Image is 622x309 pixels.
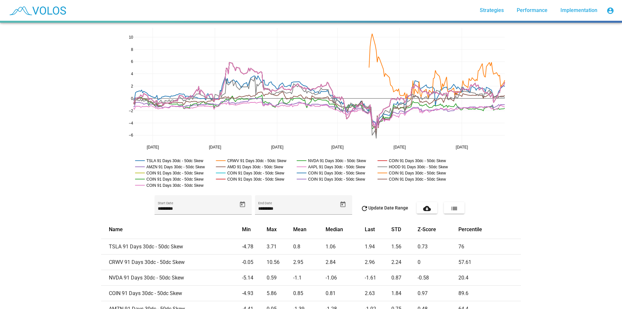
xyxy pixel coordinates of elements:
td: 10.56 [267,255,293,270]
img: blue_transparent.png [5,2,69,18]
td: -4.93 [242,286,267,301]
td: 57.61 [458,255,521,270]
td: 2.84 [326,255,365,270]
mat-icon: list [450,205,458,212]
span: Implementation [560,7,597,13]
td: 1.94 [365,239,391,255]
td: 20.4 [458,270,521,286]
a: Performance [512,5,553,16]
td: 2.24 [391,255,418,270]
span: Performance [517,7,547,13]
td: 0.8 [293,239,325,255]
span: Strategies [480,7,504,13]
button: Open calendar [237,199,248,210]
td: 1.06 [326,239,365,255]
td: -1.1 [293,270,325,286]
td: -0.05 [242,255,267,270]
td: -4.78 [242,239,267,255]
td: 1.84 [391,286,418,301]
td: 1.56 [391,239,418,255]
button: Open calendar [337,199,349,210]
td: 0.73 [418,239,458,255]
td: NVDA 91 Days 30dc - 50dc Skew [101,270,242,286]
button: Change sorting for mean [293,226,306,233]
button: Change sorting for last [365,226,375,233]
mat-icon: account_circle [606,7,614,15]
button: Change sorting for z_score [418,226,436,233]
td: 5.86 [267,286,293,301]
td: 0.97 [418,286,458,301]
td: 0.87 [391,270,418,286]
td: 0.85 [293,286,325,301]
button: Change sorting for percentile [458,226,482,233]
button: Change sorting for min [242,226,251,233]
td: -5.14 [242,270,267,286]
button: Change sorting for max [267,226,277,233]
mat-icon: cloud_download [423,205,431,212]
td: 89.6 [458,286,521,301]
button: Change sorting for std [391,226,401,233]
a: Implementation [555,5,603,16]
td: -0.58 [418,270,458,286]
td: -1.06 [326,270,365,286]
td: 0 [418,255,458,270]
td: 0.59 [267,270,293,286]
td: 2.63 [365,286,391,301]
td: -1.61 [365,270,391,286]
td: 3.71 [267,239,293,255]
button: Update Date Range [355,202,413,214]
a: Strategies [475,5,509,16]
td: COIN 91 Days 30dc - 50dc Skew [101,286,242,301]
mat-icon: refresh [361,205,368,212]
td: 0.81 [326,286,365,301]
td: CRWV 91 Days 30dc - 50dc Skew [101,255,242,270]
button: Change sorting for median [326,226,343,233]
td: 2.96 [365,255,391,270]
span: Update Date Range [361,205,408,210]
button: Change sorting for name [109,226,123,233]
td: 76 [458,239,521,255]
td: TSLA 91 Days 30dc - 50dc Skew [101,239,242,255]
td: 2.95 [293,255,325,270]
